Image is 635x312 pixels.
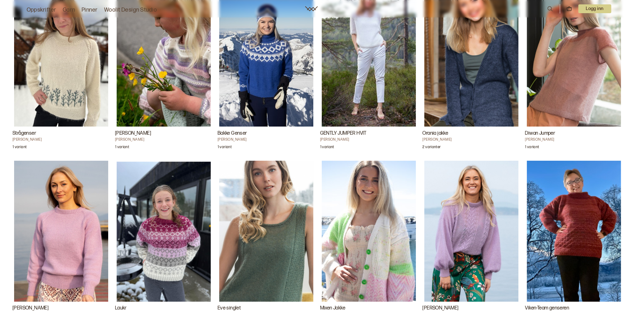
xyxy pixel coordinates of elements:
[578,4,611,13] button: User dropdown
[63,6,75,14] a: Garn
[218,304,315,312] h3: Eve singlet
[525,137,622,142] h4: [PERSON_NAME]
[115,137,213,142] h4: [PERSON_NAME]
[117,161,211,302] img: FerdigstrikkaLaukr
[218,130,315,137] h3: Bakke Genser
[218,137,315,142] h4: [PERSON_NAME]
[305,6,318,11] a: Woolit
[422,304,520,312] h3: [PERSON_NAME]
[320,137,418,142] h4: [PERSON_NAME]
[82,6,98,14] a: Pinner
[13,145,27,151] p: 1 variant
[320,304,418,312] h3: Mixen Jakke
[115,304,213,312] h3: Laukr
[13,130,110,137] h3: Strågenser
[320,145,334,151] p: 1 variant
[115,145,129,151] p: 1 variant
[322,161,416,302] img: Ane Kydland ThomassenMixen Jakke
[527,161,621,302] img: HusgudinnenViken-Team genseren
[422,145,441,151] p: 2 varianter
[422,130,520,137] h3: Orania jakke
[27,6,56,14] a: Oppskrifter
[424,161,518,302] img: Mari Kalberg SkjævelandChunky Annine Genser
[578,4,611,13] p: Logg inn
[218,145,232,151] p: 1 variant
[219,161,313,302] img: Trine Lise HøysethEve singlet
[320,130,418,137] h3: GENTLY JUMPER HVIT
[13,304,110,312] h3: [PERSON_NAME]
[115,130,213,137] h3: [PERSON_NAME]
[525,145,539,151] p: 1 variant
[422,137,520,142] h4: [PERSON_NAME]
[525,304,622,312] h3: Viken-Team genseren
[13,137,110,142] h4: [PERSON_NAME]
[104,6,157,14] a: Woolit Design Studio
[525,130,622,137] h3: Diwan Jumper
[14,161,108,302] img: Ane Kydland ThomassenSoffi genser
